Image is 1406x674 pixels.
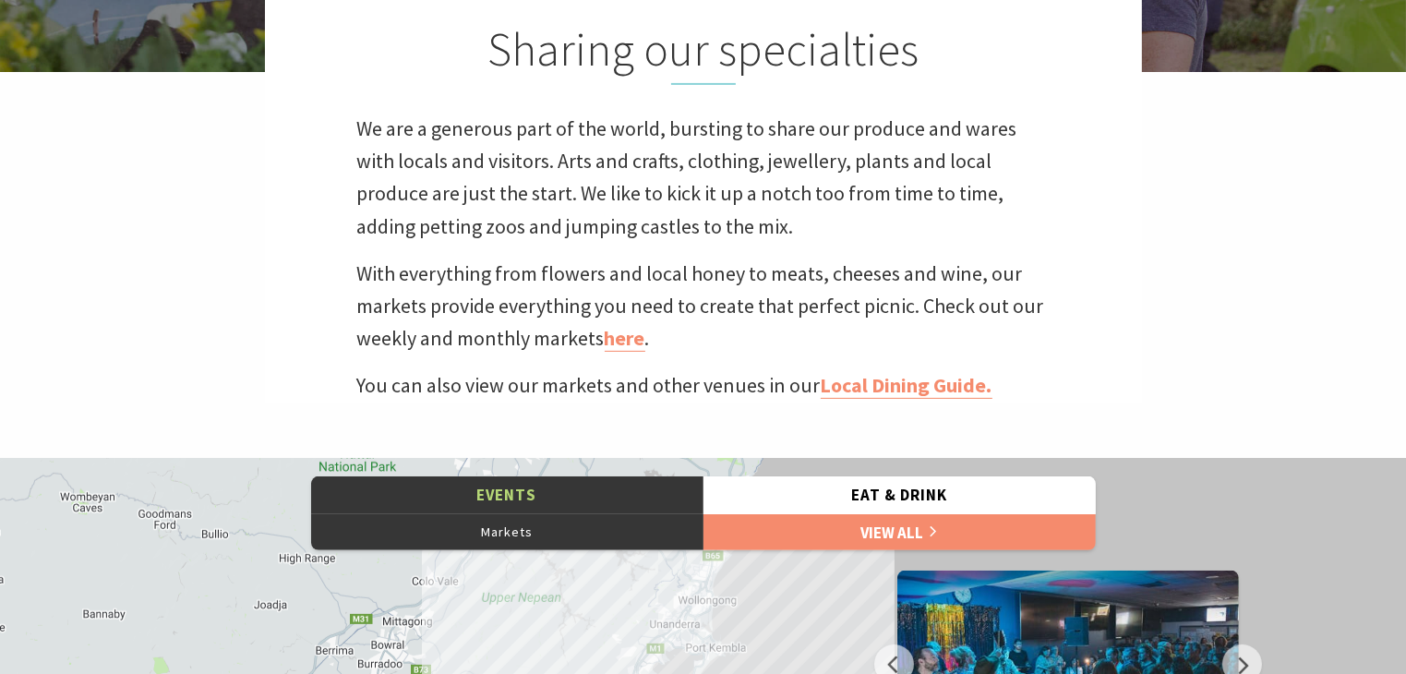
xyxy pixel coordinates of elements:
[357,258,1050,355] p: With everything from flowers and local honey to meats, cheeses and wine, our markets provide ever...
[703,476,1096,514] button: Eat & Drink
[357,113,1050,243] p: We are a generous part of the world, bursting to share our produce and wares with locals and visi...
[703,513,1096,550] a: View All
[605,325,645,352] a: here
[311,476,703,514] button: Events
[821,372,992,399] a: Local Dining Guide.
[357,22,1050,85] h2: Sharing our specialties
[357,369,1050,402] p: You can also view our markets and other venues in our
[311,513,703,550] button: Markets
